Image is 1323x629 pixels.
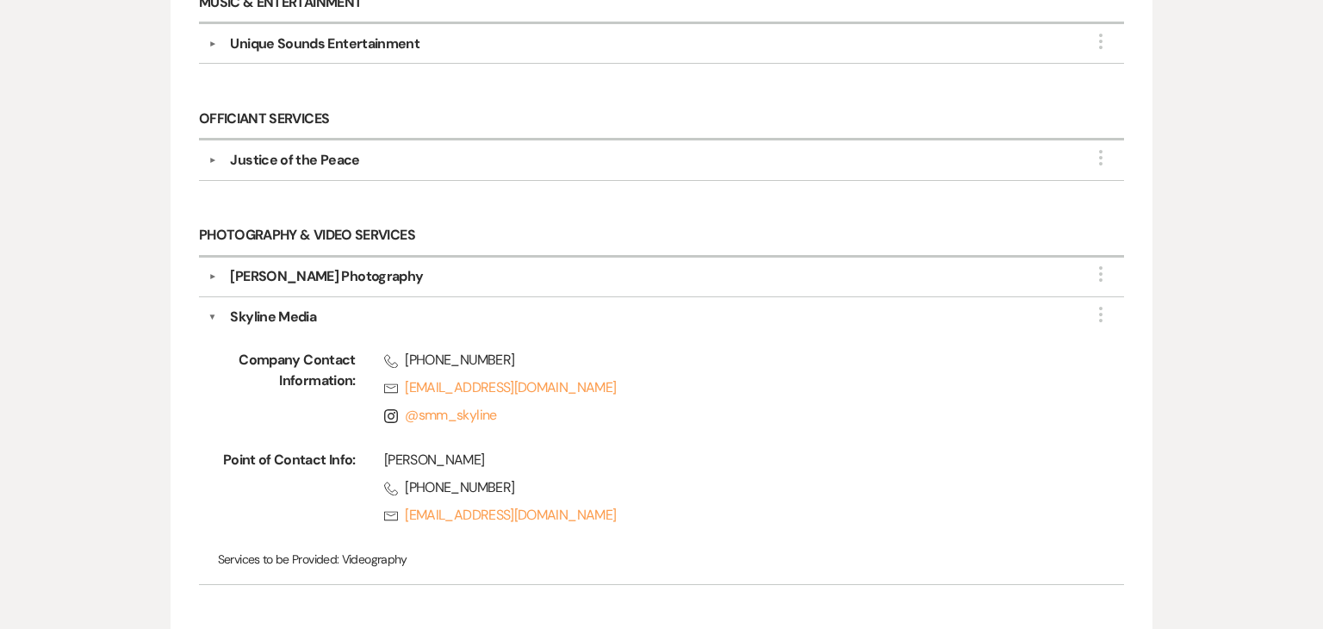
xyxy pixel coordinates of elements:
[218,450,356,532] span: Point of Contact Info:
[230,266,423,287] div: [PERSON_NAME] Photography
[199,100,1124,140] h6: Officiant Services
[199,217,1124,258] h6: Photography & Video Services
[218,550,1106,569] p: Videography
[230,34,419,54] div: Unique Sounds Entertainment
[218,551,339,567] span: Services to be Provided:
[384,377,1070,398] a: [EMAIL_ADDRESS][DOMAIN_NAME]
[218,350,356,433] span: Company Contact Information:
[230,307,316,327] div: Skyline Media
[384,350,1070,371] span: [PHONE_NUMBER]
[202,156,222,165] button: ▼
[405,406,496,424] a: @smm_skyline
[384,505,1070,526] a: [EMAIL_ADDRESS][DOMAIN_NAME]
[384,450,1070,470] div: [PERSON_NAME]
[202,272,222,281] button: ▼
[208,307,217,327] button: ▼
[384,477,1070,498] span: [PHONE_NUMBER]
[202,40,222,48] button: ▼
[230,150,359,171] div: Justice of the Peace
